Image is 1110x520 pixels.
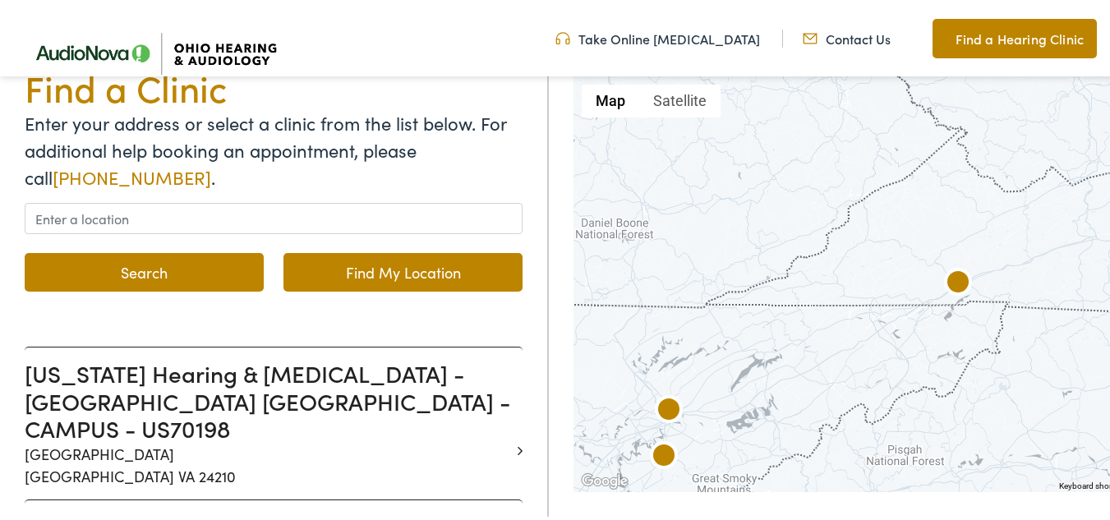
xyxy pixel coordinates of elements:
[25,357,510,440] h3: [US_STATE] Hearing & [MEDICAL_DATA] - [GEOGRAPHIC_DATA] [GEOGRAPHIC_DATA] - CAMPUS - US70198
[25,357,510,485] a: [US_STATE] Hearing & [MEDICAL_DATA] - [GEOGRAPHIC_DATA] [GEOGRAPHIC_DATA] - CAMPUS - US70198 [GEO...
[555,27,760,45] a: Take Online [MEDICAL_DATA]
[25,251,264,289] button: Search
[933,16,1097,56] a: Find a Hearing Clinic
[803,27,818,45] img: Mail icon representing email contact with Ohio Hearing in Cincinnati, OH
[25,107,523,188] p: Enter your address or select a clinic from the list below. For additional help booking an appoint...
[25,440,510,485] p: [GEOGRAPHIC_DATA] [GEOGRAPHIC_DATA] VA 24210
[933,26,947,46] img: Map pin icon to find Ohio Hearing & Audiology in Cincinnati, OH
[25,200,523,232] input: Enter a location
[283,251,523,289] a: Find My Location
[53,162,211,187] a: [PHONE_NUMBER]
[555,27,570,45] img: Headphones icone to schedule online hearing test in Cincinnati, OH
[803,27,891,45] a: Contact Us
